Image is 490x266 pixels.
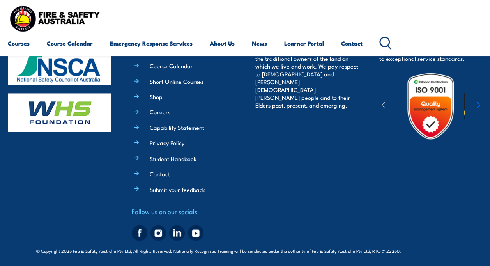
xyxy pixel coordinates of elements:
[255,47,359,109] p: Fire & Safety Australia acknowledge the traditional owners of the land on which we live and work....
[8,93,111,132] img: whs-logo-footer
[8,46,111,85] img: nsca-logo-footer
[150,154,196,162] a: Student Handbook
[426,246,454,254] a: KND Digital
[284,34,324,53] a: Learner Portal
[150,92,163,101] a: Shop
[36,246,454,254] span: © Copyright 2025 Fire & Safety Australia Pty Ltd, All Rights Reserved. Nationally Recognised Trai...
[341,34,363,53] a: Contact
[410,247,454,254] span: Site:
[150,77,203,85] a: Short Online Courses
[150,169,170,177] a: Contact
[397,72,465,140] img: Untitled design (19)
[150,108,170,116] a: Careers
[47,34,93,53] a: Course Calendar
[150,185,205,193] a: Submit your feedback
[110,34,193,53] a: Emergency Response Services
[8,34,30,53] a: Courses
[210,34,235,53] a: About Us
[150,62,193,70] a: Course Calendar
[252,34,267,53] a: News
[150,138,184,147] a: Privacy Policy
[132,206,235,216] h4: Follow us on our socials
[150,123,204,131] a: Capability Statement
